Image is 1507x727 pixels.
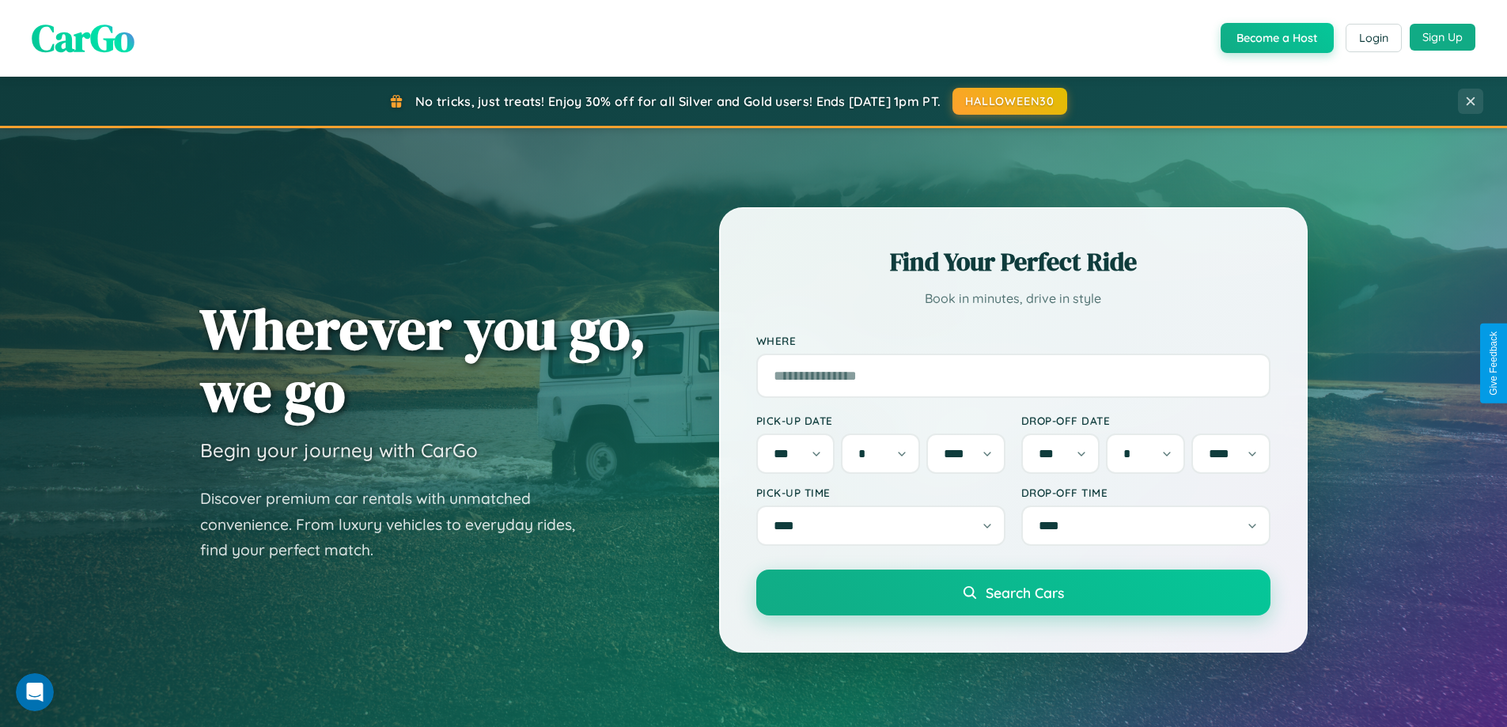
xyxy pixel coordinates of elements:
p: Discover premium car rentals with unmatched convenience. From luxury vehicles to everyday rides, ... [200,486,596,563]
span: CarGo [32,12,134,64]
span: No tricks, just treats! Enjoy 30% off for all Silver and Gold users! Ends [DATE] 1pm PT. [415,93,941,109]
label: Drop-off Time [1021,486,1270,499]
label: Pick-up Date [756,414,1005,427]
label: Where [756,334,1270,347]
div: Give Feedback [1488,331,1499,396]
iframe: Intercom live chat [16,673,54,711]
button: Search Cars [756,570,1270,615]
button: Login [1346,24,1402,52]
h3: Begin your journey with CarGo [200,438,478,462]
label: Drop-off Date [1021,414,1270,427]
button: Sign Up [1410,24,1475,51]
h1: Wherever you go, we go [200,297,646,422]
button: HALLOWEEN30 [952,88,1067,115]
span: Search Cars [986,584,1064,601]
p: Book in minutes, drive in style [756,287,1270,310]
h2: Find Your Perfect Ride [756,244,1270,279]
label: Pick-up Time [756,486,1005,499]
button: Become a Host [1221,23,1334,53]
